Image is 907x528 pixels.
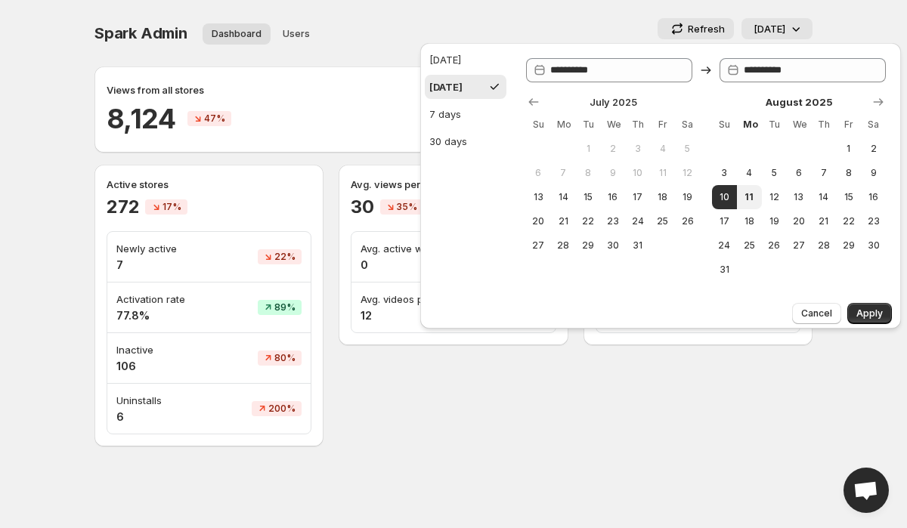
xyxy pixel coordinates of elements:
span: 5 [768,167,781,179]
button: Thursday July 31 2025 [625,233,650,258]
div: [DATE] [429,52,461,67]
h2: 8,124 [107,100,175,137]
span: 26 [768,239,781,252]
span: 23 [867,215,880,227]
button: Tuesday July 8 2025 [576,161,601,185]
button: Tuesday July 29 2025 [576,233,601,258]
span: 8 [582,167,595,179]
span: 28 [817,239,830,252]
button: Friday August 15 2025 [836,185,861,209]
th: Thursday [811,113,836,137]
span: 4 [656,143,669,155]
button: Show next month, September 2025 [868,91,889,113]
span: 22% [274,251,296,263]
span: 7 [557,167,570,179]
span: Tu [768,119,781,131]
button: [DATE] [425,48,506,72]
span: 19 [681,191,694,203]
button: Show previous month, June 2025 [523,91,544,113]
span: 31 [718,264,731,276]
button: Apply [847,303,892,324]
a: Open chat [844,468,889,513]
span: 4 [743,167,756,179]
span: Tu [582,119,595,131]
button: Sunday July 27 2025 [526,233,551,258]
button: Saturday August 16 2025 [861,185,886,209]
button: Sunday August 24 2025 [712,233,737,258]
span: Mo [743,119,756,131]
button: Thursday July 24 2025 [625,209,650,233]
span: 27 [793,239,806,252]
span: Sa [681,119,694,131]
span: Fr [842,119,855,131]
span: Su [532,119,545,131]
button: Thursday August 7 2025 [811,161,836,185]
span: 24 [631,215,644,227]
button: Wednesday July 16 2025 [601,185,626,209]
th: Monday [551,113,576,137]
span: 17 [718,215,731,227]
button: Friday July 11 2025 [650,161,675,185]
p: Newly active [116,241,212,256]
button: Thursday August 21 2025 [811,209,836,233]
span: 12 [768,191,781,203]
p: Avg. views per store [351,177,556,192]
button: Thursday July 3 2025 [625,137,650,161]
div: [DATE] [429,79,463,94]
span: 7 [817,167,830,179]
button: Monday July 14 2025 [551,185,576,209]
span: 22 [582,215,595,227]
button: Dashboard overview [203,23,271,45]
button: Cancel [792,303,841,324]
span: Spark Admin [94,24,187,42]
span: 25 [743,239,756,252]
button: Wednesday August 20 2025 [787,209,812,233]
span: Apply [856,307,883,320]
button: Thursday July 10 2025 [625,161,650,185]
h4: 0 [361,258,480,273]
button: Monday August 18 2025 [737,209,762,233]
button: Tuesday July 22 2025 [576,209,601,233]
button: Saturday July 12 2025 [675,161,700,185]
th: Tuesday [762,113,787,137]
p: Inactive [116,342,212,357]
button: Saturday July 19 2025 [675,185,700,209]
span: Sa [867,119,880,131]
span: Th [631,119,644,131]
button: Saturday August 9 2025 [861,161,886,185]
span: 9 [607,167,620,179]
button: Start of range Sunday August 10 2025 [712,185,737,209]
h2: 30 [351,195,374,219]
span: 13 [532,191,545,203]
p: Views from all stores [107,82,204,97]
span: 19 [768,215,781,227]
div: 30 days [429,134,467,149]
button: Sunday July 13 2025 [526,185,551,209]
p: Activation rate [116,292,212,307]
th: Monday [737,113,762,137]
button: Saturday August 30 2025 [861,233,886,258]
button: Sunday July 20 2025 [526,209,551,233]
th: Sunday [712,113,737,137]
p: Active stores [107,177,311,192]
button: Thursday July 17 2025 [625,185,650,209]
span: 89% [274,301,296,313]
button: 7 days [425,102,506,126]
span: We [607,119,620,131]
span: 23 [607,215,620,227]
button: Friday July 18 2025 [650,185,675,209]
span: 21 [817,215,830,227]
p: Avg. videos per widget [361,292,480,307]
button: Monday July 28 2025 [551,233,576,258]
span: 22 [842,215,855,227]
div: 7 days [429,107,461,122]
span: 11 [743,191,756,203]
span: 3 [718,167,731,179]
th: Saturday [861,113,886,137]
button: Wednesday July 9 2025 [601,161,626,185]
button: Wednesday July 2 2025 [601,137,626,161]
button: 30 days [425,129,506,153]
span: Cancel [801,307,832,320]
button: Friday August 29 2025 [836,233,861,258]
button: Saturday July 5 2025 [675,137,700,161]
